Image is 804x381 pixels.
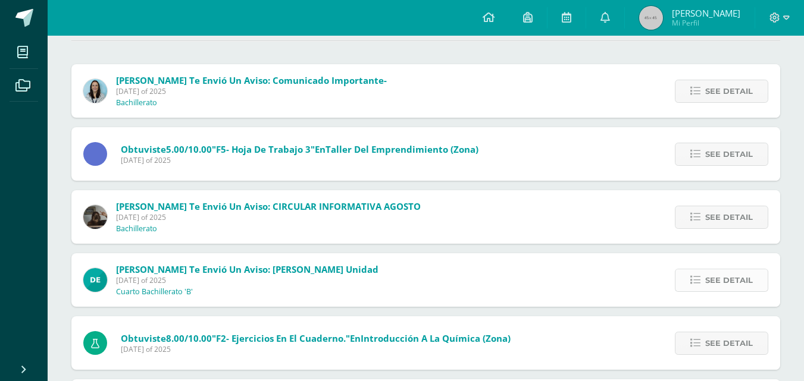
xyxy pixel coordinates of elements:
[212,332,350,344] span: "F2- Ejercicios en el cuaderno."
[116,86,387,96] span: [DATE] of 2025
[116,200,421,212] span: [PERSON_NAME] te envió un aviso: CIRCULAR INFORMATIVA AGOSTO
[639,6,663,30] img: 45x45
[705,80,753,102] span: See detail
[116,98,157,108] p: Bachillerato
[166,143,212,155] span: 5.00/10.00
[705,269,753,291] span: See detail
[116,287,193,297] p: Cuarto Bachillerato 'B'
[361,332,511,344] span: Introducción a la Química (Zona)
[116,212,421,222] span: [DATE] of 2025
[83,205,107,229] img: 225096a26acfc1687bffe5cda17b4a42.png
[116,275,378,285] span: [DATE] of 2025
[705,143,753,165] span: See detail
[121,332,511,344] span: Obtuviste en
[116,224,157,234] p: Bachillerato
[116,263,378,275] span: [PERSON_NAME] te envió un aviso: [PERSON_NAME] Unidad
[705,332,753,354] span: See detail
[326,143,478,155] span: Taller del Emprendimiento (Zona)
[83,79,107,103] img: aed16db0a88ebd6752f21681ad1200a1.png
[116,74,387,86] span: [PERSON_NAME] te envió un aviso: Comunicado importante-
[166,332,212,344] span: 8.00/10.00
[672,18,740,28] span: Mi Perfil
[121,155,478,165] span: [DATE] of 2025
[672,7,740,19] span: [PERSON_NAME]
[212,143,315,155] span: "F5- Hoja de trabajo 3"
[121,344,511,354] span: [DATE] of 2025
[705,206,753,228] span: See detail
[121,143,478,155] span: Obtuviste en
[83,268,107,292] img: 9fa0c54c0c68d676f2f0303209928c54.png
